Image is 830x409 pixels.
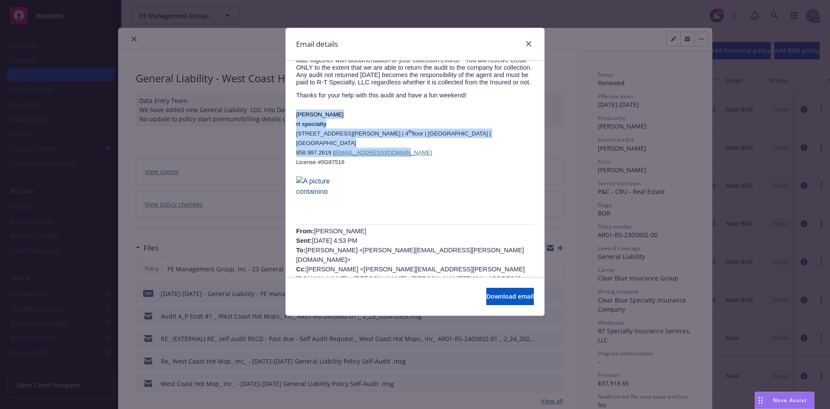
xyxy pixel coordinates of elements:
div: Drag to move [755,392,766,409]
button: Download email [486,288,534,305]
b: Cc: [296,266,306,273]
span: Nova Assist [773,396,807,404]
button: Nova Assist [755,392,814,409]
span: Download email [486,292,534,300]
